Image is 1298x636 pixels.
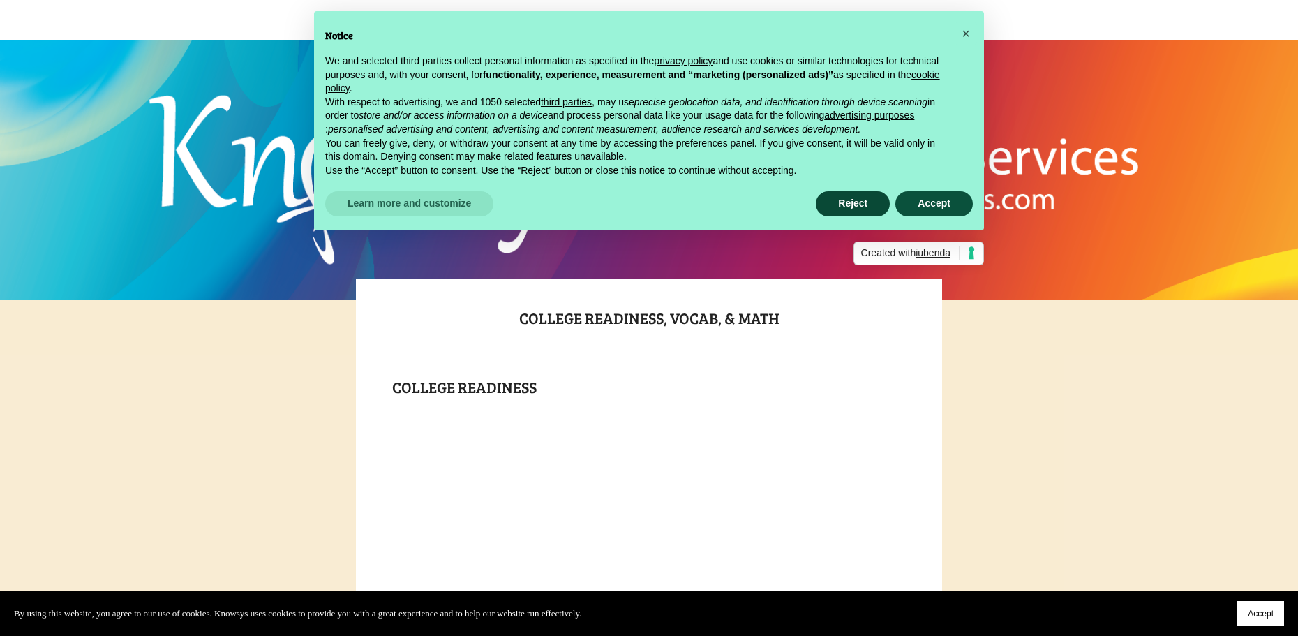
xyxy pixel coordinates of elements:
[325,69,940,94] a: cookie policy
[1237,601,1284,626] button: Accept
[824,109,914,123] button: advertising purposes
[325,96,950,137] p: With respect to advertising, we and 1050 selected , may use in order to and process personal data...
[634,96,927,108] em: precise geolocation data, and identification through device scanning
[541,96,592,110] button: third parties
[916,247,950,258] span: iubenda
[359,110,548,121] em: store and/or access information on a device
[853,242,984,265] a: Created withiubenda
[861,246,960,260] span: Created with
[392,305,906,355] h1: College readiness, Vocab, & Math
[325,28,950,43] h2: Notice
[895,191,973,216] button: Accept
[392,374,906,399] h1: College Readiness
[654,55,713,66] a: privacy policy
[483,69,833,80] strong: functionality, experience, measurement and “marketing (personalized ads)”
[1248,609,1274,619] span: Accept
[816,191,890,216] button: Reject
[962,26,970,41] span: ×
[325,191,493,216] button: Learn more and customize
[325,54,950,96] p: We and selected third parties collect personal information as specified in the and use cookies or...
[328,124,860,135] em: personalised advertising and content, advertising and content measurement, audience research and ...
[325,137,950,164] p: You can freely give, deny, or withdraw your consent at any time by accessing the preferences pane...
[325,164,950,178] p: Use the “Accept” button to consent. Use the “Reject” button or close this notice to continue with...
[14,606,581,621] p: By using this website, you agree to our use of cookies. Knowsys uses cookies to provide you with ...
[955,22,977,45] button: Close this notice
